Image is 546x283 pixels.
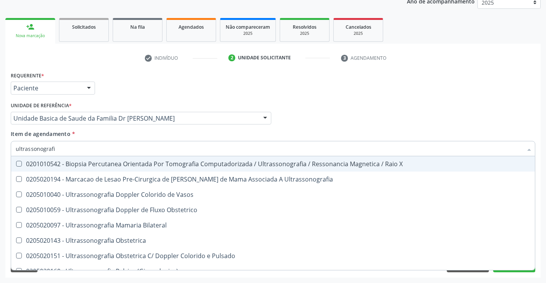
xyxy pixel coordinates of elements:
div: 0201010542 - Biopsia Percutanea Orientada Por Tomografia Computadorizada / Ultrassonografia / Res... [16,161,530,167]
span: Item de agendamento [11,130,71,137]
div: Nova marcação [11,33,50,39]
span: Não compareceram [226,24,270,30]
div: 0205020194 - Marcacao de Lesao Pre-Cirurgica de [PERSON_NAME] de Mama Associada A Ultrassonografia [16,176,530,182]
div: 0205010059 - Ultrassonografia Doppler de Fluxo Obstetrico [16,207,530,213]
div: 2025 [339,31,377,36]
div: 0205020143 - Ultrassonografia Obstetrica [16,237,530,244]
label: Unidade de referência [11,100,72,112]
div: 0205020097 - Ultrassonografia Mamaria Bilateral [16,222,530,228]
span: Paciente [13,84,79,92]
div: 2025 [285,31,324,36]
span: Solicitados [72,24,96,30]
span: Unidade Basica de Saude da Familia Dr [PERSON_NAME] [13,115,256,122]
span: Na fila [130,24,145,30]
span: Resolvidos [293,24,316,30]
div: Unidade solicitante [238,54,291,61]
div: 0205020160 - Ultrassonografia Pelvica (Ginecologica) [16,268,530,274]
label: Requerente [11,70,44,82]
div: 2025 [226,31,270,36]
span: Agendados [179,24,204,30]
span: Cancelados [346,24,371,30]
div: 0205010040 - Ultrassonografia Doppler Colorido de Vasos [16,191,530,198]
div: 0205020151 - Ultrassonografia Obstetrica C/ Doppler Colorido e Pulsado [16,253,530,259]
div: person_add [26,23,34,31]
input: Buscar por procedimentos [16,141,523,156]
div: 2 [228,54,235,61]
